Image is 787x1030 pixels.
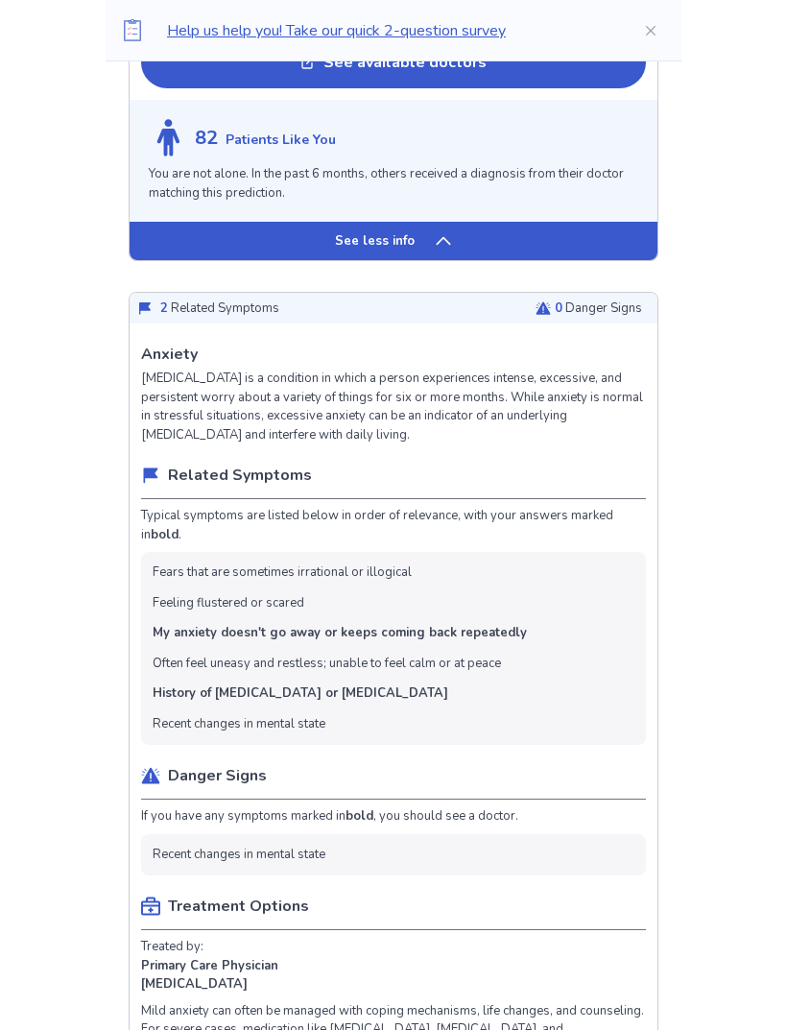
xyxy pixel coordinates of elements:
b: bold [151,527,179,544]
li: Fears that are sometimes irrational or illogical [153,564,412,584]
li: My anxiety doesn't go away or keeps coming back repeatedly [153,625,527,644]
p: [MEDICAL_DATA] [141,976,248,995]
p: [MEDICAL_DATA] is a condition in which a person experiences intense, excessive, and persistent wo... [141,371,646,445]
p: Anxiety [141,344,198,367]
p: Patients Like You [226,131,336,151]
p: 82 [195,125,218,154]
p: Treated by: [141,939,203,958]
p: Treatment Options [168,896,309,919]
li: Feeling flustered or scared [153,595,304,614]
p: Related Symptoms [160,300,279,320]
p: You are not alone. In the past 6 months, others received a diagnosis from their doctor matching t... [149,166,638,204]
span: 0 [555,300,562,318]
p: Related Symptoms [168,465,312,488]
p: Primary Care Physician [141,958,278,977]
b: bold [346,808,373,826]
li: Recent changes in mental state [153,716,325,735]
p: If you have any symptoms marked in , you should see a doctor. [141,808,646,827]
p: Help us help you! Take our quick 2-question survey [167,19,612,42]
span: 2 [160,300,168,318]
button: See available doctors [141,37,646,89]
li: History of [MEDICAL_DATA] or [MEDICAL_DATA] [153,685,448,705]
p: See less info [335,233,415,252]
p: Typical symptoms are listed below in order of relevance, with your answers marked in . [141,508,646,545]
li: Often feel uneasy and restless; unable to feel calm or at peace [153,656,501,675]
li: Recent changes in mental state [153,847,325,866]
p: Danger Signs [168,765,267,788]
p: Danger Signs [555,300,642,320]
